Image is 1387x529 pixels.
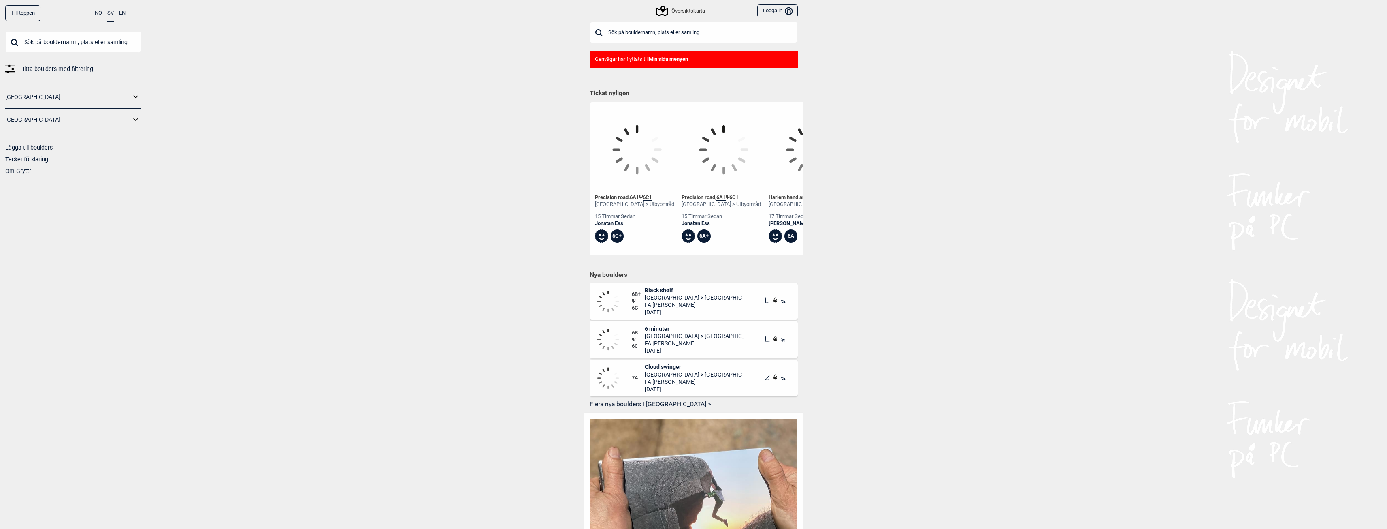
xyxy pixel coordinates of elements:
div: Harlem hand and heel... , [769,194,853,201]
a: [PERSON_NAME] [769,220,853,227]
a: Lägga till boulders [5,144,53,151]
a: Om Gryttr [5,168,31,174]
span: Cloud swinger [645,363,745,371]
div: 15 timmar sedan [682,213,761,220]
span: 6A+ [716,194,726,201]
div: 6C+ [611,229,624,243]
h1: Nya boulders [590,271,798,279]
h1: Tickat nyligen [590,89,798,98]
input: Sök på bouldernamn, plats eller samling [5,32,141,53]
div: 6A [784,229,798,243]
span: 6C+ [643,194,652,201]
span: [GEOGRAPHIC_DATA] > [GEOGRAPHIC_DATA] [645,294,745,301]
span: [DATE] [645,386,745,393]
span: [DATE] [645,347,745,354]
span: Black shelf [645,287,745,294]
div: 15 timmar sedan [595,213,674,220]
span: 6C [632,305,645,312]
span: FA: [PERSON_NAME] [645,301,745,308]
span: 6B+ [632,291,645,298]
div: Precision road , Ψ [595,194,674,201]
div: [GEOGRAPHIC_DATA] > Utbyområd [682,201,761,208]
span: Hitta boulders med filtrering [20,63,93,75]
div: [GEOGRAPHIC_DATA] og o > Tokerud [769,201,853,208]
div: [GEOGRAPHIC_DATA] > Utbyområd [595,201,674,208]
span: [DATE] [645,308,745,316]
span: FA: [PERSON_NAME] [645,378,745,386]
span: 6A+ [630,194,639,200]
div: Ψ [632,325,645,355]
div: 7ACloud swinger[GEOGRAPHIC_DATA] > [GEOGRAPHIC_DATA]FA:[PERSON_NAME][DATE] [590,360,798,396]
div: Översiktskarta [657,6,705,16]
div: Genvägar har flyttats till [590,51,798,68]
div: 6B+Ψ6CBlack shelf[GEOGRAPHIC_DATA] > [GEOGRAPHIC_DATA]FA:[PERSON_NAME][DATE] [590,283,798,320]
span: [GEOGRAPHIC_DATA] > [GEOGRAPHIC_DATA] [645,371,745,378]
a: Teckenförklaring [5,156,48,163]
b: Min sida menyen [649,56,688,62]
a: [GEOGRAPHIC_DATA] [5,91,131,103]
span: 6B [632,330,645,336]
div: 6A+ [697,229,711,243]
span: [GEOGRAPHIC_DATA] > [GEOGRAPHIC_DATA] [645,332,745,340]
div: 6BΨ6C6 minuter[GEOGRAPHIC_DATA] > [GEOGRAPHIC_DATA]FA:[PERSON_NAME][DATE] [590,321,798,358]
span: FA: [PERSON_NAME] [645,340,745,347]
button: SV [107,5,114,22]
button: Flera nya boulders i [GEOGRAPHIC_DATA] > [590,398,798,411]
a: [GEOGRAPHIC_DATA] [5,114,131,126]
span: 6C [632,343,645,350]
a: Jonatan Ess [595,220,674,227]
a: Hitta boulders med filtrering [5,63,141,75]
input: Sök på bouldernamn, plats eller samling [590,22,798,43]
button: NO [95,5,102,21]
button: EN [119,5,126,21]
span: 7A [632,375,645,381]
div: Ψ [632,287,645,316]
div: Till toppen [5,5,40,21]
span: 6 minuter [645,325,745,332]
div: Precision road , Ψ [682,194,761,201]
button: Logga in [757,4,797,18]
span: 6C+ [729,194,739,200]
a: Jonatan Ess [682,220,761,227]
div: 17 timmar sedan [769,213,853,220]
